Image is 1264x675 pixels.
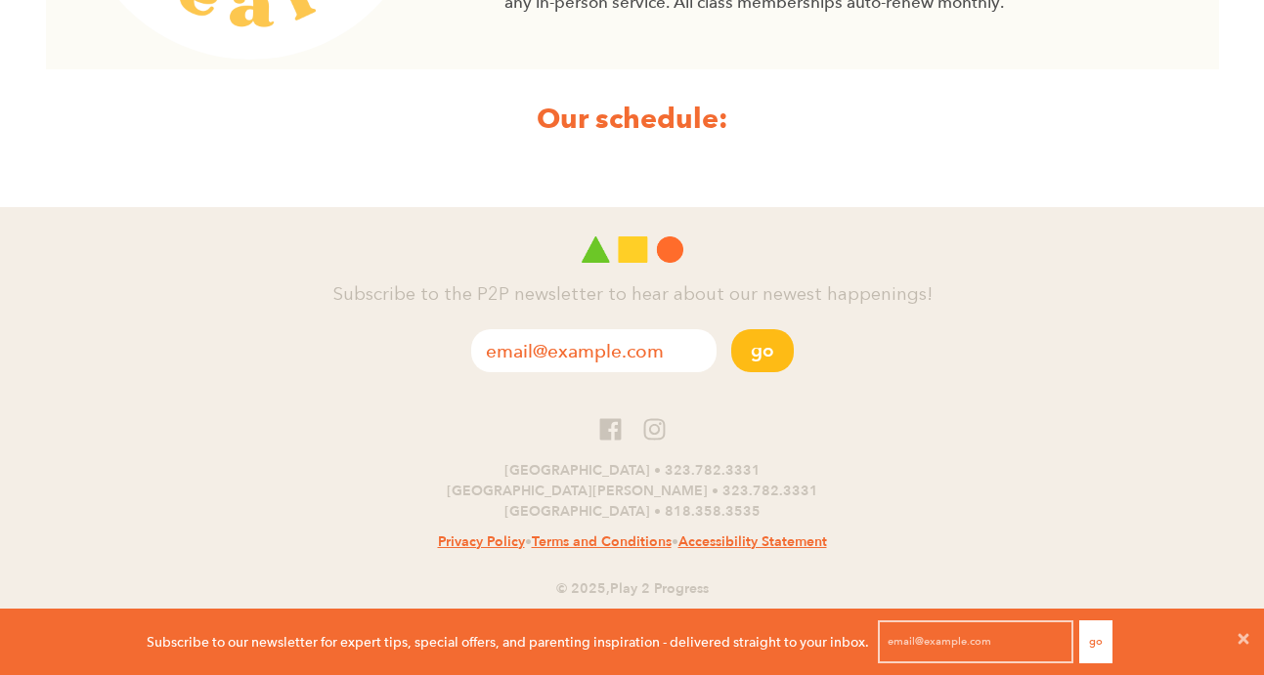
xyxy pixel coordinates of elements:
a: Privacy Policy [438,532,525,551]
input: email@example.com [878,620,1073,663]
a: Accessibility Statement [678,532,827,551]
strong: Our schedule: [537,101,728,136]
a: Play 2 Progress [610,579,709,598]
h4: Subscribe to the P2P newsletter to hear about our newest happenings! [56,282,1209,311]
input: email@example.com [471,329,717,372]
img: Play 2 Progress logo [582,236,683,263]
button: Go [1079,620,1112,663]
a: Terms and Conditions [532,532,672,551]
button: Go [731,329,794,372]
p: Subscribe to our newsletter for expert tips, special offers, and parenting inspiration - delivere... [147,631,869,653]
